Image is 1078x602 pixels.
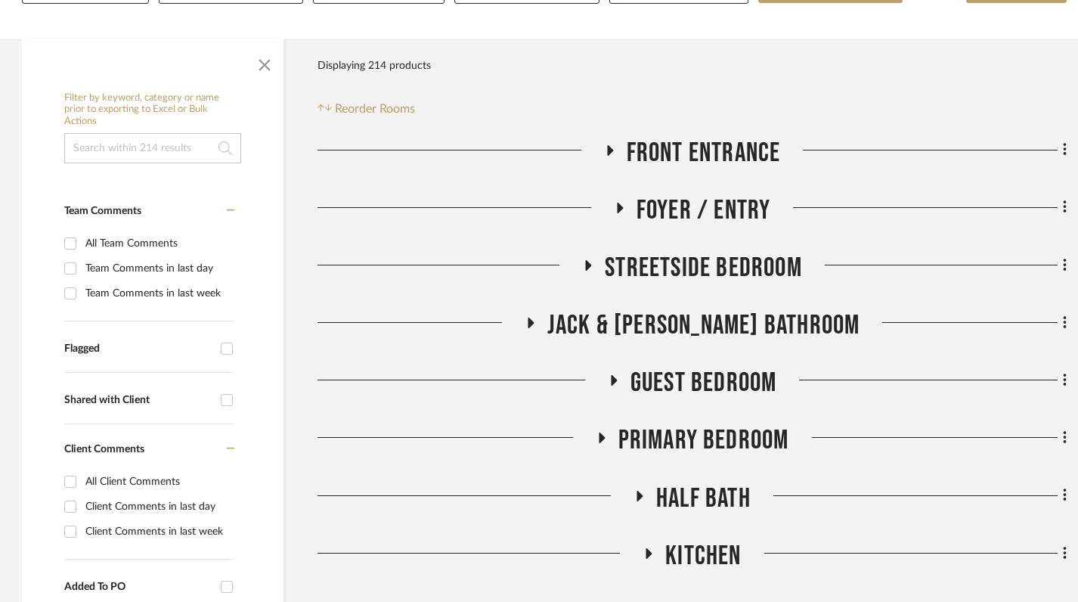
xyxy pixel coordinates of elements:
div: Flagged [64,343,213,355]
span: Reorder Rooms [335,100,415,118]
span: Jack & [PERSON_NAME] Bathroom [547,309,860,342]
div: Displaying 214 products [318,51,431,81]
div: All Client Comments [85,470,231,494]
div: All Team Comments [85,231,231,256]
span: Streetside Bedroom [605,252,802,284]
span: Team Comments [64,206,141,216]
span: Half Bath [656,483,751,515]
div: Team Comments in last day [85,256,231,281]
span: Front Entrance [627,137,781,169]
div: Shared with Client [64,394,213,407]
input: Search within 214 results [64,133,241,163]
span: Foyer / Entry [637,194,771,227]
span: Kitchen [665,540,741,573]
h6: Filter by keyword, category or name prior to exporting to Excel or Bulk Actions [64,92,241,128]
div: Added To PO [64,581,213,594]
span: Guest Bedroom [630,367,777,399]
div: Team Comments in last week [85,281,231,306]
div: Client Comments in last week [85,520,231,544]
span: Client Comments [64,444,144,455]
span: Primary Bedroom [618,424,789,457]
button: Reorder Rooms [318,100,415,118]
button: Close [249,47,280,77]
div: Client Comments in last day [85,495,231,519]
